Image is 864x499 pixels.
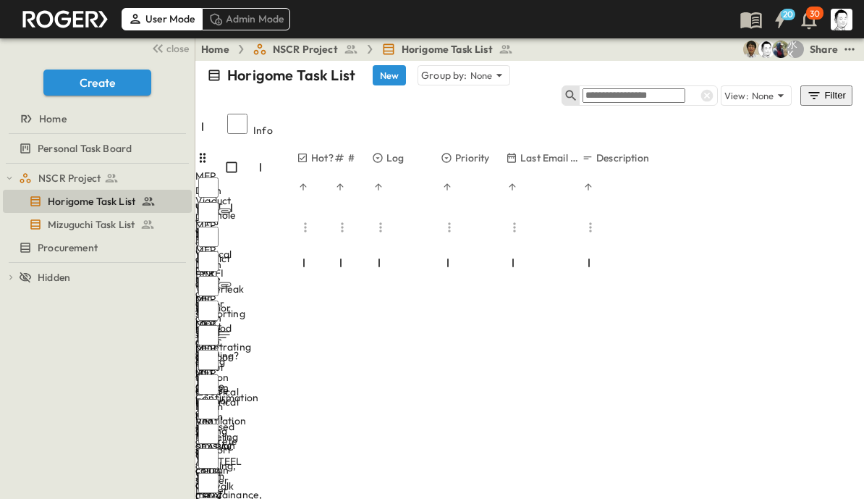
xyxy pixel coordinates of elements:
[198,473,219,493] input: Select row
[3,138,189,159] a: Personal Task Board
[373,65,406,85] button: New
[810,42,838,56] div: Share
[19,168,189,188] a: NSCR Project
[787,41,804,58] div: 水口 浩一 (MIZUGUCHI Koichi) (mizuguti@bcd.taisei.co.jp)
[273,42,338,56] span: NSCR Project
[253,42,358,56] a: NSCR Project
[198,424,219,444] input: Select row
[3,137,192,160] div: Personal Task Boardtest
[766,7,795,33] button: 20
[43,70,151,96] button: Create
[122,8,202,30] div: User Mode
[227,114,247,134] input: Select all rows
[253,110,297,151] div: Info
[195,193,224,280] div: Viaduct manhole and wall conflict -> RFI
[195,169,224,241] div: MEP Drain under exp.j NOV
[743,41,761,58] img: 戸島 太一 (T.TOJIMA) (tzmtit00@pub.taisei.co.jp)
[3,167,192,190] div: NSCR Projecttest
[783,9,794,20] h6: 20
[841,41,858,58] button: test
[198,350,219,370] input: Select row
[227,65,355,85] p: Horigome Task List
[38,171,101,185] span: NSCR Project
[724,89,749,103] p: View:
[3,213,192,236] div: Mizuguchi Task Listtest
[145,38,192,58] button: close
[48,194,135,209] span: Horigome Task List
[39,112,67,126] span: Home
[3,191,189,211] a: Horigome Task List
[772,41,789,58] img: Joshua Whisenant (josh@tryroger.com)
[201,42,522,56] nav: breadcrumbs
[752,88,774,103] p: None
[38,270,70,285] span: Hidden
[166,41,189,56] span: close
[198,251,219,272] input: Select row
[198,399,219,419] input: Select row
[38,141,132,156] span: Personal Task Board
[831,9,852,30] img: Profile Picture
[3,238,189,258] a: Procurement
[3,214,189,235] a: Mizuguchi Task List
[198,276,219,296] input: Select row
[198,177,219,198] input: Select row
[381,42,513,56] a: Horigome Task List
[202,8,291,30] div: Admin Mode
[198,301,219,321] input: Select row
[806,88,847,104] div: Filter
[48,217,135,232] span: Mizuguchi Task List
[421,68,467,83] p: Group by:
[402,42,493,56] span: Horigome Task List
[758,41,775,58] img: 堀米 康介(K.HORIGOME) (horigome@bcd.taisei.co.jp)
[201,42,229,56] a: Home
[198,325,219,345] input: Select row
[198,227,219,247] input: Select row
[198,448,219,469] input: Select row
[38,240,98,255] span: Procurement
[198,202,219,222] input: Select row
[3,190,192,213] div: Horigome Task Listtest
[3,109,189,129] a: Home
[470,68,493,83] p: None
[810,8,820,20] p: 30
[198,374,219,395] input: Select row
[3,236,192,259] div: Procurementtest
[195,292,224,422] div: MEP supporting method of AC outdoor unit above interior roof
[800,85,852,106] button: Filter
